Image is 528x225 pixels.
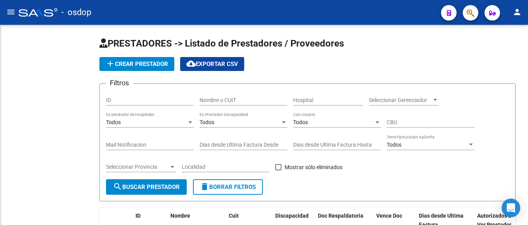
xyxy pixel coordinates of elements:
mat-icon: search [113,182,122,191]
mat-icon: delete [200,182,209,191]
mat-icon: add [106,59,115,68]
span: Exportar CSV [186,61,238,67]
span: Mostrar sólo eliminados [285,163,342,172]
span: Buscar Prestador [113,183,180,190]
span: PRESTADORES -> Listado de Prestadores / Proveedores [99,38,344,49]
span: Crear Prestador [106,61,168,67]
span: Discapacidad [275,213,309,219]
button: Buscar Prestador [106,179,187,195]
span: Todos [200,119,214,125]
button: Borrar Filtros [193,179,263,195]
span: Todos [387,142,401,148]
span: Borrar Filtros [200,183,256,190]
span: Seleccionar Provincia [106,164,169,170]
button: Crear Prestador [99,57,174,71]
span: Todos [293,119,308,125]
mat-icon: person [512,7,522,17]
span: - osdop [61,4,91,21]
mat-icon: cloud_download [186,59,196,68]
span: Nombre [170,213,190,219]
span: Seleccionar Gerenciador [369,97,432,104]
h3: Filtros [106,78,133,88]
mat-icon: menu [6,7,16,17]
span: Doc Respaldatoria [318,213,363,219]
span: Cuit [229,213,239,219]
span: Todos [106,119,121,125]
div: Open Intercom Messenger [502,199,520,217]
span: Vence Doc [376,213,402,219]
span: ID [135,213,141,219]
button: Exportar CSV [180,57,244,71]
